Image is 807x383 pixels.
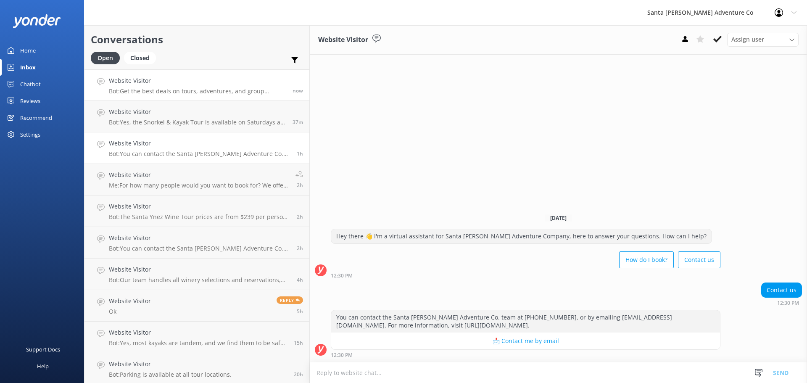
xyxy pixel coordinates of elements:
[20,109,52,126] div: Recommend
[545,214,572,222] span: [DATE]
[109,245,290,252] p: Bot: You can contact the Santa [PERSON_NAME] Adventure Co. team at [PHONE_NUMBER], or by emailing...
[331,273,353,278] strong: 12:30 PM
[109,276,290,284] p: Bot: Our team handles all winery selections and reservations, partnering with over a dozen premie...
[84,69,309,101] a: Website VisitorBot:Get the best deals on tours, adventures, and group activities in [GEOGRAPHIC_D...
[297,213,303,220] span: Sep 16 2025 11:39am (UTC -07:00) America/Tijuana
[619,251,674,268] button: How do I book?
[109,87,286,95] p: Bot: Get the best deals on tours, adventures, and group activities in [GEOGRAPHIC_DATA][PERSON_NA...
[124,53,160,62] a: Closed
[109,339,287,347] p: Bot: Yes, most kayaks are tandem, and we find them to be safer and more enjoyable than single kay...
[731,35,764,44] span: Assign user
[109,119,286,126] p: Bot: Yes, the Snorkel & Kayak Tour is available on Saturdays at 9:30am and 10:00am from mid-June ...
[13,14,61,28] img: yonder-white-logo.png
[331,352,720,358] div: Sep 16 2025 12:30pm (UTC -07:00) America/Tijuana
[109,182,289,189] p: Me: For how many people would you want to book for? We offer a sliding scale depending on the num...
[109,328,287,337] h4: Website Visitor
[293,87,303,94] span: Sep 16 2025 02:01pm (UTC -07:00) America/Tijuana
[84,164,309,195] a: Website VisitorMe:For how many people would you want to book for? We offer a sliding scale depend...
[727,33,799,46] div: Assign User
[297,308,303,315] span: Sep 16 2025 08:35am (UTC -07:00) America/Tijuana
[84,101,309,132] a: Website VisitorBot:Yes, the Snorkel & Kayak Tour is available on Saturdays at 9:30am and 10:00am ...
[124,52,156,64] div: Closed
[84,290,309,322] a: Website VisitorOkReply5h
[109,76,286,85] h4: Website Visitor
[762,283,802,297] div: Contact us
[277,296,303,304] span: Reply
[761,300,802,306] div: Sep 16 2025 12:30pm (UTC -07:00) America/Tijuana
[109,139,290,148] h4: Website Visitor
[678,251,720,268] button: Contact us
[84,259,309,290] a: Website VisitorBot:Our team handles all winery selections and reservations, partnering with over ...
[20,92,40,109] div: Reviews
[297,182,303,189] span: Sep 16 2025 11:53am (UTC -07:00) America/Tijuana
[331,310,720,333] div: You can contact the Santa [PERSON_NAME] Adventure Co. team at [PHONE_NUMBER], or by emailing [EMA...
[109,107,286,116] h4: Website Visitor
[26,341,60,358] div: Support Docs
[84,322,309,353] a: Website VisitorBot:Yes, most kayaks are tandem, and we find them to be safer and more enjoyable t...
[297,150,303,157] span: Sep 16 2025 12:30pm (UTC -07:00) America/Tijuana
[109,308,151,315] p: Ok
[109,150,290,158] p: Bot: You can contact the Santa [PERSON_NAME] Adventure Co. team at [PHONE_NUMBER], or by emailing...
[297,276,303,283] span: Sep 16 2025 09:54am (UTC -07:00) America/Tijuana
[109,170,289,180] h4: Website Visitor
[20,59,36,76] div: Inbox
[318,34,368,45] h3: Website Visitor
[109,265,290,274] h4: Website Visitor
[331,272,720,278] div: Sep 16 2025 12:30pm (UTC -07:00) America/Tijuana
[91,53,124,62] a: Open
[91,32,303,48] h2: Conversations
[20,42,36,59] div: Home
[777,301,799,306] strong: 12:30 PM
[331,333,720,349] button: 📩 Contact me by email
[109,213,290,221] p: Bot: The Santa Ynez Wine Tour prices are from $239 per person on Fridays and Saturdays. From [DAT...
[109,359,232,369] h4: Website Visitor
[20,126,40,143] div: Settings
[293,119,303,126] span: Sep 16 2025 01:23pm (UTC -07:00) America/Tijuana
[84,195,309,227] a: Website VisitorBot:The Santa Ynez Wine Tour prices are from $239 per person on Fridays and Saturd...
[331,229,712,243] div: Hey there 👋 I'm a virtual assistant for Santa [PERSON_NAME] Adventure Company, here to answer you...
[109,202,290,211] h4: Website Visitor
[297,245,303,252] span: Sep 16 2025 11:35am (UTC -07:00) America/Tijuana
[331,353,353,358] strong: 12:30 PM
[20,76,41,92] div: Chatbot
[294,371,303,378] span: Sep 15 2025 05:27pm (UTC -07:00) America/Tijuana
[37,358,49,375] div: Help
[294,339,303,346] span: Sep 15 2025 10:46pm (UTC -07:00) America/Tijuana
[109,371,232,378] p: Bot: Parking is available at all tour locations.
[109,296,151,306] h4: Website Visitor
[109,233,290,243] h4: Website Visitor
[91,52,120,64] div: Open
[84,132,309,164] a: Website VisitorBot:You can contact the Santa [PERSON_NAME] Adventure Co. team at [PHONE_NUMBER], ...
[84,227,309,259] a: Website VisitorBot:You can contact the Santa [PERSON_NAME] Adventure Co. team at [PHONE_NUMBER], ...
